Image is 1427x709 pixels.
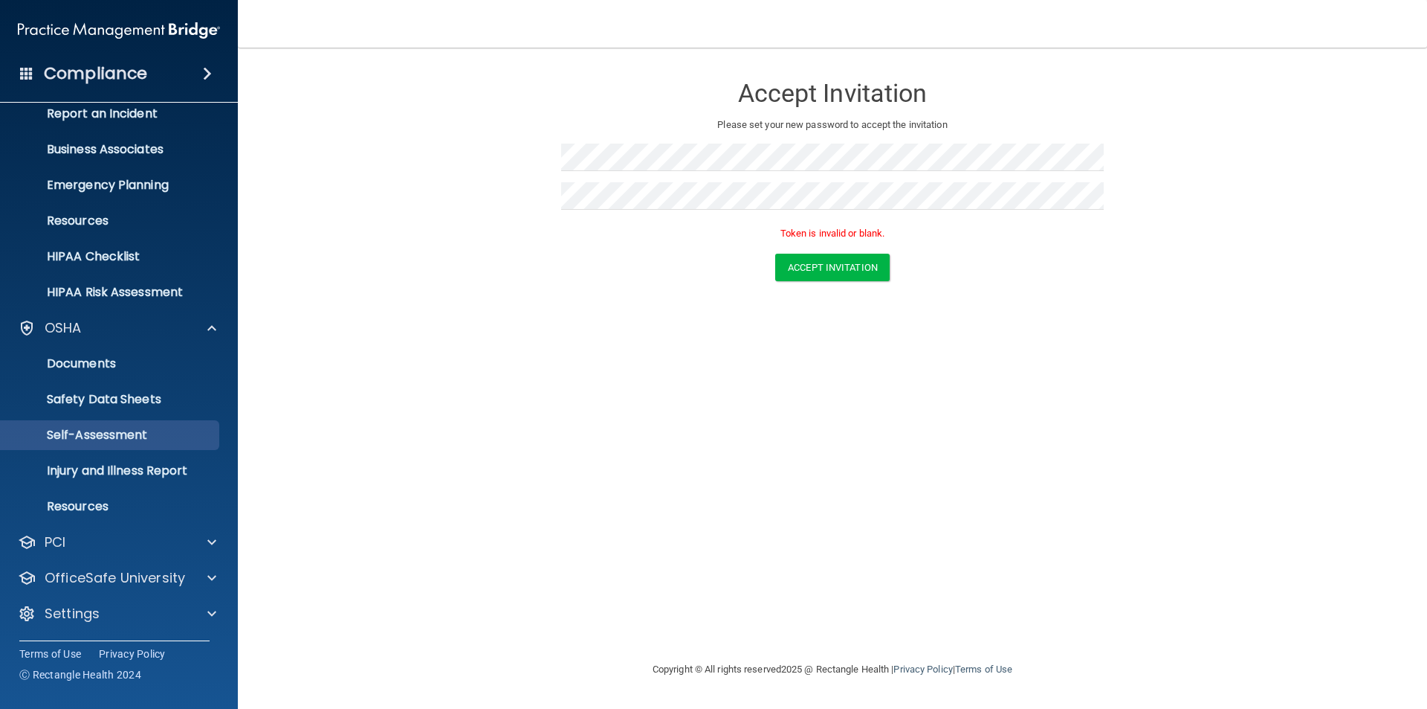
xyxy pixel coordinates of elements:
a: Privacy Policy [99,647,166,661]
h3: Accept Invitation [561,80,1104,107]
p: Injury and Illness Report [10,463,213,478]
p: Business Associates [10,142,213,157]
a: PCI [18,533,216,551]
a: Privacy Policy [893,664,952,675]
p: Settings [45,605,100,623]
a: Settings [18,605,216,623]
img: PMB logo [18,16,220,45]
button: Accept Invitation [775,254,890,281]
iframe: Drift Widget Chat Controller [1170,603,1409,663]
p: OSHA [45,319,82,337]
p: HIPAA Checklist [10,249,213,264]
p: Please set your new password to accept the invitation [572,116,1093,134]
p: Token is invalid or blank. [561,225,1104,243]
span: Ⓒ Rectangle Health 2024 [19,667,141,682]
a: OfficeSafe University [18,569,216,587]
a: Terms of Use [19,647,81,661]
h4: Compliance [44,63,147,84]
p: Self-Assessment [10,428,213,443]
p: Emergency Planning [10,178,213,193]
p: OfficeSafe University [45,569,185,587]
p: Documents [10,356,213,371]
p: HIPAA Risk Assessment [10,285,213,300]
p: Resources [10,214,213,228]
p: Report an Incident [10,106,213,121]
div: Copyright © All rights reserved 2025 @ Rectangle Health | | [561,646,1104,693]
p: Resources [10,499,213,514]
p: PCI [45,533,65,551]
p: Safety Data Sheets [10,392,213,407]
a: Terms of Use [955,664,1012,675]
a: OSHA [18,319,216,337]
